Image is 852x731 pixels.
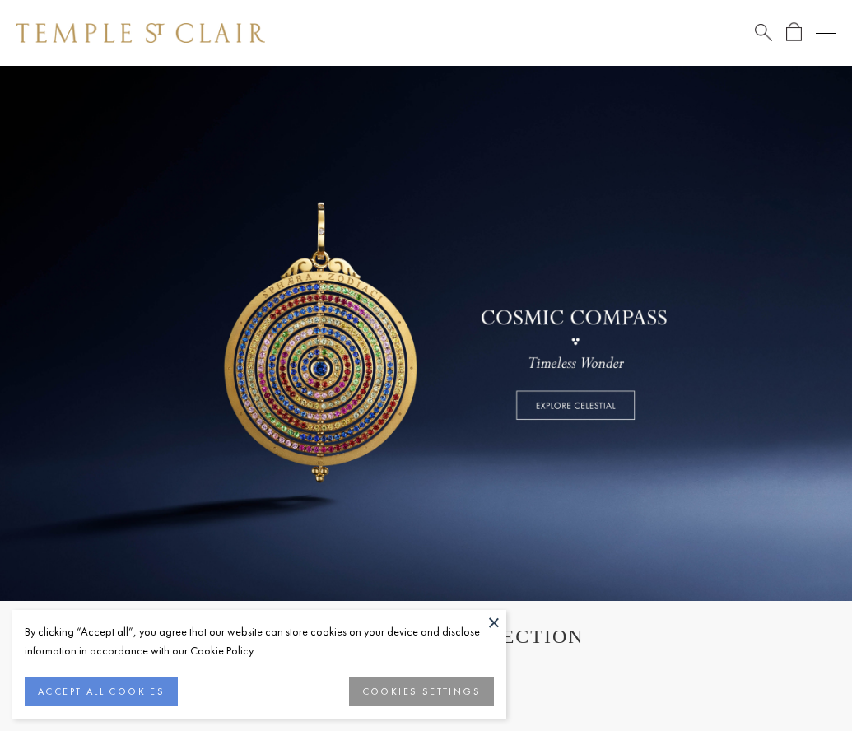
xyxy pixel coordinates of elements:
button: COOKIES SETTINGS [349,677,494,706]
button: Open navigation [816,23,836,43]
button: ACCEPT ALL COOKIES [25,677,178,706]
div: By clicking “Accept all”, you agree that our website can store cookies on your device and disclos... [25,622,494,660]
img: Temple St. Clair [16,23,265,43]
a: Search [755,22,772,43]
a: Open Shopping Bag [786,22,802,43]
